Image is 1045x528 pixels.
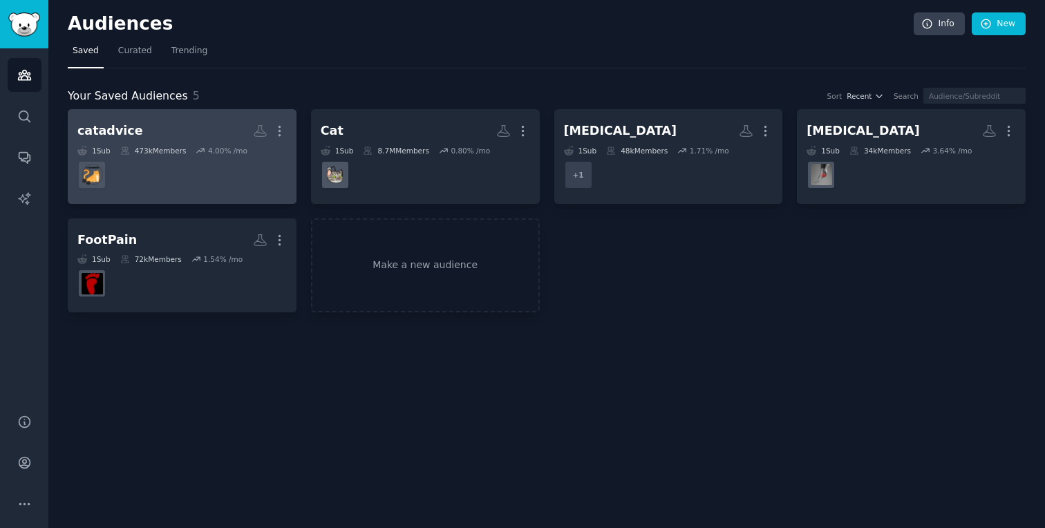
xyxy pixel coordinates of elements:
a: Trending [167,40,212,68]
a: FootPain1Sub72kMembers1.54% /moBarefootRunning [68,218,296,313]
a: Make a new audience [311,218,540,313]
a: Saved [68,40,104,68]
input: Audience/Subreddit [923,88,1026,104]
img: GummySearch logo [8,12,40,37]
div: 48k Members [606,146,668,155]
span: Trending [171,45,207,57]
div: 1 Sub [77,254,111,264]
span: Recent [847,91,872,101]
div: [MEDICAL_DATA] [564,122,677,140]
div: 34k Members [849,146,911,155]
span: Your Saved Audiences [68,88,188,105]
div: 1 Sub [321,146,354,155]
img: BarefootRunning [82,273,103,294]
button: Recent [847,91,884,101]
div: 8.7M Members [363,146,429,155]
span: Saved [73,45,99,57]
a: catadvice1Sub473kMembers4.00% /moCatAdvice [68,109,296,204]
div: catadvice [77,122,143,140]
div: 72k Members [120,254,182,264]
div: 0.80 % /mo [451,146,490,155]
div: 1 Sub [807,146,840,155]
img: PlantarFasciitis [811,164,832,185]
a: Info [914,12,965,36]
a: New [972,12,1026,36]
div: [MEDICAL_DATA] [807,122,920,140]
div: + 1 [564,160,593,189]
h2: Audiences [68,13,914,35]
a: [MEDICAL_DATA]1Sub48kMembers1.71% /mo+1 [554,109,783,204]
img: cats [324,164,346,185]
img: CatAdvice [82,164,103,185]
div: 1.71 % /mo [690,146,729,155]
div: Search [894,91,919,101]
div: 1 Sub [564,146,597,155]
div: 1 Sub [77,146,111,155]
span: Curated [118,45,152,57]
div: Cat [321,122,343,140]
span: 5 [193,89,200,102]
a: [MEDICAL_DATA]1Sub34kMembers3.64% /moPlantarFasciitis [797,109,1026,204]
div: 3.64 % /mo [933,146,972,155]
div: Sort [827,91,842,101]
a: Cat1Sub8.7MMembers0.80% /mocats [311,109,540,204]
div: 473k Members [120,146,187,155]
div: 4.00 % /mo [208,146,247,155]
a: Curated [113,40,157,68]
div: 1.54 % /mo [203,254,243,264]
div: FootPain [77,232,137,249]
